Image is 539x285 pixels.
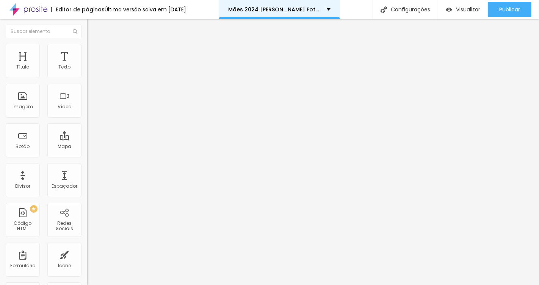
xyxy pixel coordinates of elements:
[52,184,77,189] div: Espaçador
[16,144,30,149] div: Botão
[58,263,71,268] div: Ícone
[15,184,30,189] div: Divisor
[499,6,520,12] span: Publicar
[58,64,71,70] div: Texto
[228,7,321,12] p: Mães 2024 [PERSON_NAME] Fotografia
[13,104,33,109] div: Imagem
[438,2,488,17] button: Visualizar
[58,104,71,109] div: Vídeo
[58,144,71,149] div: Mapa
[381,6,387,13] img: Icone
[456,6,480,12] span: Visualizar
[446,6,452,13] img: view-1.svg
[73,29,77,34] img: Icone
[8,221,38,232] div: Código HTML
[87,19,539,285] iframe: Editor
[16,64,29,70] div: Título
[10,263,35,268] div: Formulário
[49,221,79,232] div: Redes Sociais
[6,25,81,38] input: Buscar elemento
[488,2,531,17] button: Publicar
[105,7,186,12] div: Última versão salva em [DATE]
[51,7,105,12] div: Editor de páginas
